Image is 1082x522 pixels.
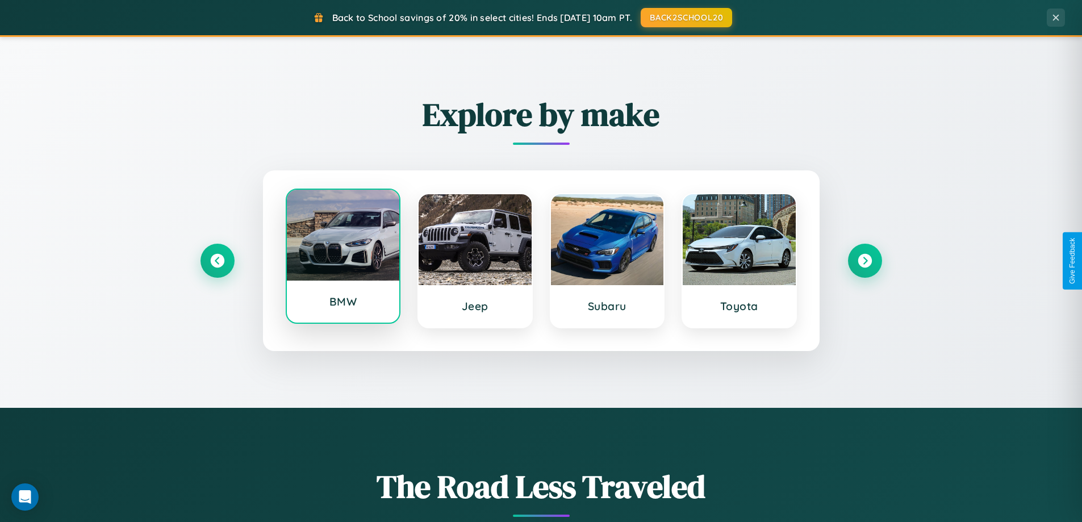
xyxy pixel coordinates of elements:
div: Give Feedback [1068,238,1076,284]
h3: Jeep [430,299,520,313]
span: Back to School savings of 20% in select cities! Ends [DATE] 10am PT. [332,12,632,23]
h3: Subaru [562,299,653,313]
h3: BMW [298,295,388,308]
h2: Explore by make [200,93,882,136]
button: BACK2SCHOOL20 [641,8,732,27]
h3: Toyota [694,299,784,313]
h1: The Road Less Traveled [200,465,882,508]
div: Open Intercom Messenger [11,483,39,511]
